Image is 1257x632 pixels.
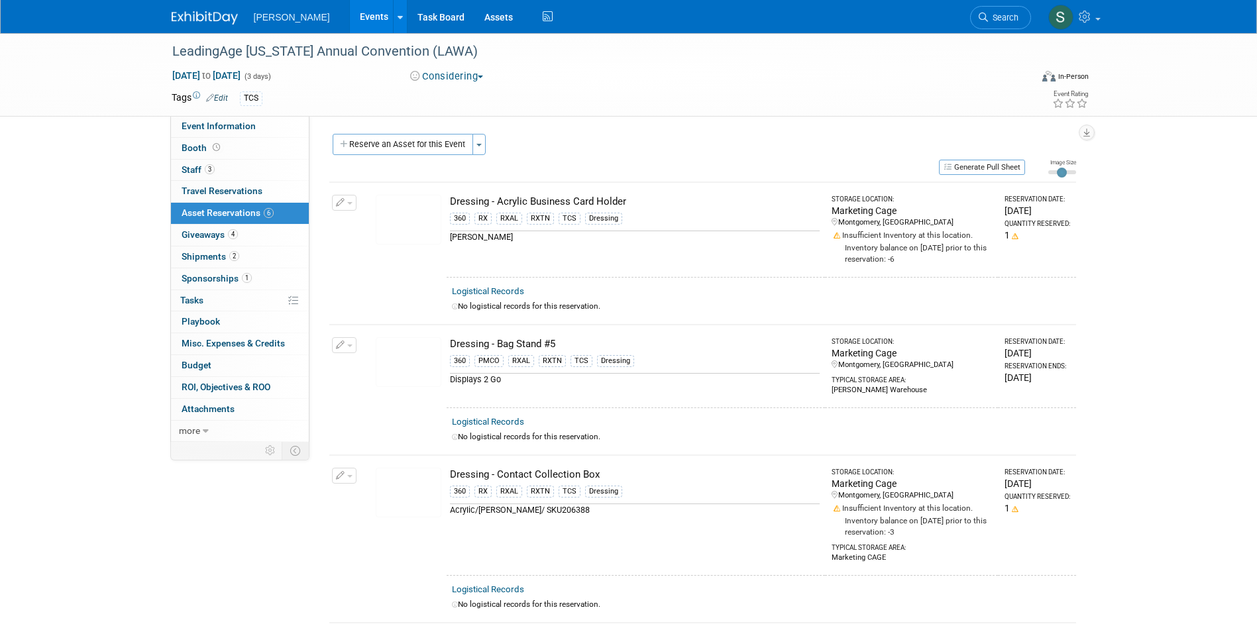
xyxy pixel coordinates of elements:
[206,93,228,103] a: Edit
[1005,337,1070,346] div: Reservation Date:
[264,208,274,218] span: 6
[970,6,1031,29] a: Search
[172,11,238,25] img: ExhibitDay
[832,468,993,477] div: Storage Location:
[988,13,1018,23] span: Search
[450,195,820,209] div: Dressing - Acrylic Business Card Holder
[571,355,592,367] div: TCS
[832,204,993,217] div: Marketing Cage
[539,355,566,367] div: RXTN
[527,213,554,225] div: RXTN
[182,273,252,284] span: Sponsorships
[210,142,223,152] span: Booth not reserved yet
[832,501,993,514] div: Insufficient Inventory at this location.
[172,70,241,81] span: [DATE] [DATE]
[1005,477,1070,490] div: [DATE]
[282,442,309,459] td: Toggle Event Tabs
[474,213,492,225] div: RX
[832,346,993,360] div: Marketing Cage
[1005,219,1070,229] div: Quantity Reserved:
[474,355,504,367] div: PMCO
[182,207,274,218] span: Asset Reservations
[1048,5,1073,30] img: Samia Goodwyn
[832,385,993,395] div: [PERSON_NAME] Warehouse
[259,442,282,459] td: Personalize Event Tab Strip
[585,486,622,498] div: Dressing
[832,241,993,265] div: Inventory balance on [DATE] prior to this reservation: -6
[182,121,256,131] span: Event Information
[1005,362,1070,371] div: Reservation Ends:
[376,195,441,244] img: View Images
[832,337,993,346] div: Storage Location:
[585,213,622,225] div: Dressing
[832,477,993,490] div: Marketing Cage
[168,40,1011,64] div: LeadingAge [US_STATE] Annual Convention (LAWA)
[171,160,309,181] a: Staff3
[832,360,993,370] div: Montgomery, [GEOGRAPHIC_DATA]
[333,134,473,155] button: Reserve an Asset for this Event
[832,553,993,563] div: Marketing CAGE
[450,213,470,225] div: 360
[452,584,524,594] a: Logistical Records
[953,69,1089,89] div: Event Format
[1042,71,1056,81] img: Format-Inperson.png
[559,486,580,498] div: TCS
[171,377,309,398] a: ROI, Objectives & ROO
[200,70,213,81] span: to
[182,229,238,240] span: Giveaways
[171,138,309,159] a: Booth
[450,486,470,498] div: 360
[182,382,270,392] span: ROI, Objectives & ROO
[376,468,441,517] img: View Images
[1005,204,1070,217] div: [DATE]
[1058,72,1089,81] div: In-Person
[496,486,522,498] div: RXAL
[228,229,238,239] span: 4
[182,360,211,370] span: Budget
[832,217,993,228] div: Montgomery, [GEOGRAPHIC_DATA]
[832,228,993,241] div: Insufficient Inventory at this location.
[243,72,271,81] span: (3 days)
[939,160,1025,175] button: Generate Pull Sheet
[832,370,993,385] div: Typical Storage Area:
[254,12,330,23] span: [PERSON_NAME]
[452,417,524,427] a: Logistical Records
[832,514,993,538] div: Inventory balance on [DATE] prior to this reservation: -3
[179,425,200,436] span: more
[1005,468,1070,477] div: Reservation Date:
[1005,229,1070,242] div: 1
[597,355,634,367] div: Dressing
[1005,501,1070,515] div: 1
[832,195,993,204] div: Storage Location:
[171,333,309,354] a: Misc. Expenses & Credits
[182,338,285,348] span: Misc. Expenses & Credits
[205,164,215,174] span: 3
[452,286,524,296] a: Logistical Records
[832,538,993,553] div: Typical Storage Area:
[452,599,1071,610] div: No logistical records for this reservation.
[180,295,203,305] span: Tasks
[240,91,262,105] div: TCS
[559,213,580,225] div: TCS
[1005,346,1070,360] div: [DATE]
[182,164,215,175] span: Staff
[171,246,309,268] a: Shipments2
[832,490,993,501] div: Montgomery, [GEOGRAPHIC_DATA]
[172,91,228,106] td: Tags
[450,337,820,351] div: Dressing - Bag Stand #5
[182,142,223,153] span: Booth
[182,251,239,262] span: Shipments
[1005,195,1070,204] div: Reservation Date:
[496,213,522,225] div: RXAL
[182,403,235,414] span: Attachments
[376,337,441,387] img: View Images
[450,355,470,367] div: 360
[1048,158,1076,166] div: Image Size
[452,431,1071,443] div: No logistical records for this reservation.
[527,486,554,498] div: RXTN
[452,301,1071,312] div: No logistical records for this reservation.
[171,268,309,290] a: Sponsorships1
[171,181,309,202] a: Travel Reservations
[1005,371,1070,384] div: [DATE]
[229,251,239,261] span: 2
